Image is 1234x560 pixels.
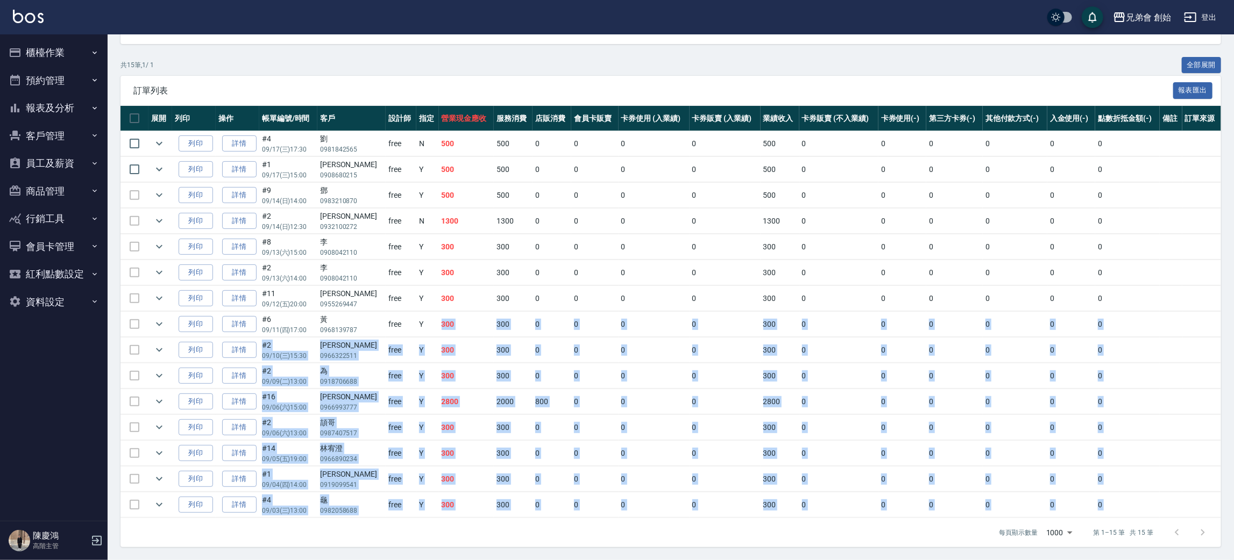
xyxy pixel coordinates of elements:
[386,234,416,260] td: free
[690,338,761,363] td: 0
[33,541,88,551] p: 高階主管
[4,39,103,67] button: 櫃檯作業
[439,312,494,337] td: 300
[151,264,167,281] button: expand row
[148,106,172,131] th: 展開
[416,312,439,337] td: Y
[761,312,799,337] td: 300
[259,312,317,337] td: #6
[619,106,690,131] th: 卡券使用 (入業績)
[761,209,799,234] td: 1300
[1047,286,1095,311] td: 0
[878,183,926,208] td: 0
[386,389,416,414] td: free
[4,177,103,205] button: 商品管理
[1047,183,1095,208] td: 0
[320,288,383,299] div: [PERSON_NAME]
[222,419,257,436] a: 詳情
[533,338,571,363] td: 0
[439,183,494,208] td: 500
[926,260,983,285] td: 0
[761,234,799,260] td: 300
[1182,57,1222,74] button: 全部展開
[690,106,761,131] th: 卡券販賣 (入業績)
[690,183,761,208] td: 0
[690,363,761,389] td: 0
[1160,106,1182,131] th: 備註
[799,131,878,156] td: 0
[320,185,383,196] div: 鄧
[4,233,103,261] button: 會員卡管理
[439,389,494,414] td: 2800
[571,389,618,414] td: 0
[259,106,317,131] th: 帳單編號/時間
[799,389,878,414] td: 0
[262,274,315,283] p: 09/13 (六) 14:00
[320,340,383,351] div: [PERSON_NAME]
[259,157,317,182] td: #1
[1126,11,1171,24] div: 兄弟會 創始
[494,286,533,311] td: 300
[222,264,257,281] a: 詳情
[4,67,103,95] button: 預約管理
[494,363,533,389] td: 300
[320,314,383,325] div: 黃
[4,122,103,150] button: 客戶管理
[179,471,213,487] button: 列印
[222,497,257,513] a: 詳情
[878,157,926,182] td: 0
[1047,338,1095,363] td: 0
[416,209,439,234] td: N
[983,131,1047,156] td: 0
[416,157,439,182] td: Y
[571,286,618,311] td: 0
[571,157,618,182] td: 0
[1095,338,1160,363] td: 0
[151,290,167,306] button: expand row
[878,209,926,234] td: 0
[571,260,618,285] td: 0
[386,106,416,131] th: 設計師
[320,222,383,232] p: 0932100272
[983,157,1047,182] td: 0
[926,234,983,260] td: 0
[619,260,690,285] td: 0
[878,338,926,363] td: 0
[386,157,416,182] td: free
[1047,260,1095,285] td: 0
[259,389,317,414] td: #16
[416,183,439,208] td: Y
[619,131,690,156] td: 0
[1095,209,1160,234] td: 0
[1095,234,1160,260] td: 0
[222,471,257,487] a: 詳情
[320,196,383,206] p: 0983210870
[619,183,690,208] td: 0
[179,368,213,384] button: 列印
[619,209,690,234] td: 0
[619,338,690,363] td: 0
[386,209,416,234] td: free
[878,312,926,337] td: 0
[619,234,690,260] td: 0
[386,183,416,208] td: free
[533,312,571,337] td: 0
[761,131,799,156] td: 500
[1095,157,1160,182] td: 0
[983,286,1047,311] td: 0
[262,351,315,361] p: 09/10 (三) 15:30
[320,299,383,309] p: 0955269447
[262,403,315,412] p: 09/06 (六) 15:00
[320,236,383,248] div: 李
[878,106,926,131] th: 卡券使用(-)
[983,260,1047,285] td: 0
[320,351,383,361] p: 0966322511
[494,209,533,234] td: 1300
[799,183,878,208] td: 0
[386,338,416,363] td: free
[386,131,416,156] td: free
[222,368,257,384] a: 詳情
[494,338,533,363] td: 300
[983,363,1047,389] td: 0
[761,389,799,414] td: 2800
